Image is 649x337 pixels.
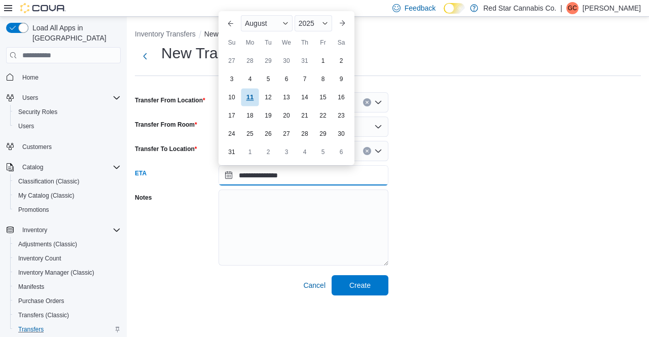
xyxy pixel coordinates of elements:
div: August, 2025 [223,52,350,161]
div: day-23 [333,107,349,124]
span: Inventory [22,226,47,234]
span: Purchase Orders [14,295,121,307]
span: Manifests [18,283,44,291]
span: Purchase Orders [18,297,64,305]
div: day-4 [242,71,258,87]
h1: New Transfer [161,43,251,63]
div: day-24 [224,126,240,142]
button: Adjustments (Classic) [10,237,125,251]
button: Users [10,119,125,133]
div: Button. Open the year selector. 2025 is currently selected. [295,15,332,31]
a: Purchase Orders [14,295,68,307]
a: Users [14,120,38,132]
span: Transfers [14,323,121,335]
span: Inventory Manager (Classic) [14,267,121,279]
a: Manifests [14,281,48,293]
div: day-15 [315,89,331,105]
span: Classification (Classic) [18,177,80,185]
div: Button. Open the month selector. August is currently selected. [241,15,293,31]
button: Inventory [2,223,125,237]
div: day-3 [278,144,295,160]
span: Feedback [405,3,436,13]
button: Next month [334,15,350,31]
nav: An example of EuiBreadcrumbs [135,29,641,41]
div: day-30 [333,126,349,142]
button: Open list of options [374,123,382,131]
span: Create [349,280,371,290]
span: Catalog [22,163,43,171]
div: Tu [260,34,276,51]
label: Transfer From Room [135,121,197,129]
button: Open list of options [374,98,382,106]
button: Transfers [10,322,125,336]
span: Users [18,92,121,104]
span: Inventory Count [14,252,121,265]
a: Promotions [14,204,53,216]
div: day-27 [278,126,295,142]
div: day-19 [260,107,276,124]
div: Gianfranco Catalano [566,2,579,14]
input: Press the down key to enter a popover containing a calendar. Press the escape key to close the po... [219,165,388,185]
button: Inventory Count [10,251,125,266]
span: Manifests [14,281,121,293]
button: Manifests [10,280,125,294]
button: Inventory Manager (Classic) [10,266,125,280]
div: day-8 [315,71,331,87]
button: Home [2,69,125,84]
button: Promotions [10,203,125,217]
span: Home [18,70,121,83]
span: Inventory Manager (Classic) [18,269,94,277]
button: Previous Month [223,15,239,31]
a: Home [18,71,43,84]
div: day-29 [315,126,331,142]
button: Open list of options [374,147,382,155]
button: Customers [2,139,125,154]
div: day-17 [224,107,240,124]
div: day-20 [278,107,295,124]
span: Home [22,73,39,82]
span: Security Roles [18,108,57,116]
button: Create [332,275,388,295]
button: Classification (Classic) [10,174,125,189]
div: day-18 [242,107,258,124]
span: Promotions [18,206,49,214]
span: Customers [18,140,121,153]
span: Promotions [14,204,121,216]
button: Next [135,46,155,66]
a: Transfers (Classic) [14,309,73,321]
div: day-1 [315,53,331,69]
div: day-3 [224,71,240,87]
button: Security Roles [10,105,125,119]
span: 2025 [299,19,314,27]
span: Security Roles [14,106,121,118]
div: day-5 [315,144,331,160]
a: My Catalog (Classic) [14,190,79,202]
div: day-16 [333,89,349,105]
span: August [245,19,267,27]
p: Red Star Cannabis Co. [483,2,556,14]
div: day-2 [260,144,276,160]
div: We [278,34,295,51]
label: ETA [135,169,147,177]
div: Sa [333,34,349,51]
div: day-31 [297,53,313,69]
div: day-13 [278,89,295,105]
div: day-22 [315,107,331,124]
label: Transfer To Location [135,145,197,153]
div: day-27 [224,53,240,69]
span: Classification (Classic) [14,175,121,188]
span: Load All Apps in [GEOGRAPHIC_DATA] [28,23,121,43]
button: Cancel [299,275,330,295]
a: Transfers [14,323,48,335]
span: Users [14,120,121,132]
button: Clear input [363,98,371,106]
div: Th [297,34,313,51]
div: day-30 [278,53,295,69]
div: day-4 [297,144,313,160]
div: day-14 [297,89,313,105]
div: Mo [242,34,258,51]
span: Catalog [18,161,121,173]
span: Adjustments (Classic) [18,240,77,248]
div: Fr [315,34,331,51]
